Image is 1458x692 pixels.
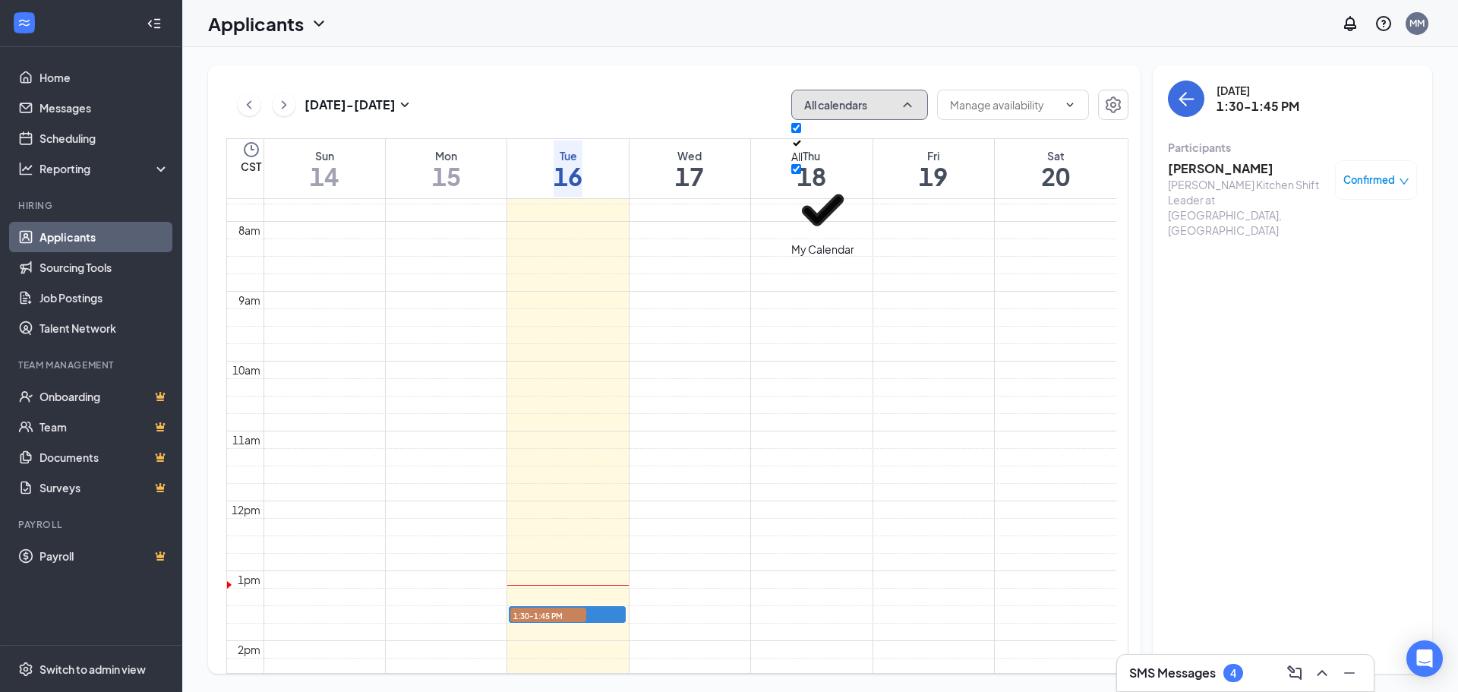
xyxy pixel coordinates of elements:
svg: Minimize [1340,664,1359,682]
h3: [PERSON_NAME] [1168,160,1327,177]
svg: Analysis [18,161,33,176]
svg: Settings [18,662,33,677]
h1: 20 [1041,163,1070,189]
div: Fri [919,148,948,163]
a: September 19, 2025 [916,139,951,198]
div: Reporting [39,161,170,176]
button: All calendarsChevronUp [791,90,928,120]
a: Scheduling [39,123,169,153]
div: Tue [554,148,582,163]
button: Minimize [1337,661,1362,685]
button: ChevronRight [273,93,295,116]
svg: ChevronRight [276,96,292,114]
a: September 16, 2025 [551,139,585,198]
h3: 1:30-1:45 PM [1217,98,1299,115]
a: TeamCrown [39,412,169,442]
div: 9am [235,292,264,308]
div: [DATE] [1217,83,1299,98]
a: September 14, 2025 [307,139,342,198]
svg: Checkmark [791,179,854,242]
h1: 15 [432,163,461,189]
h1: 14 [310,163,339,189]
svg: QuestionInfo [1374,14,1393,33]
h3: SMS Messages [1129,665,1216,681]
span: down [1399,176,1409,187]
svg: ChevronUp [900,97,915,112]
button: ChevronUp [1310,661,1334,685]
div: MM [1409,17,1425,30]
button: ComposeMessage [1283,661,1307,685]
div: 4 [1230,667,1236,680]
svg: ChevronUp [1313,664,1331,682]
input: Manage availability [950,96,1058,113]
div: Participants [1168,140,1417,155]
div: Wed [675,148,704,163]
svg: ArrowLeft [1177,90,1195,108]
a: Sourcing Tools [39,252,169,283]
a: DocumentsCrown [39,442,169,472]
button: Settings [1098,90,1128,120]
svg: Settings [1104,96,1122,114]
button: ChevronLeft [238,93,260,116]
a: Talent Network [39,313,169,343]
svg: Clock [242,141,260,159]
div: 12pm [229,501,264,518]
span: Confirmed [1343,172,1395,188]
svg: Notifications [1341,14,1359,33]
div: Sun [310,148,339,163]
div: 8am [235,222,264,239]
div: All [791,149,803,164]
div: [PERSON_NAME] Kitchen Shift Leader at [GEOGRAPHIC_DATA], [GEOGRAPHIC_DATA] [1168,177,1327,238]
svg: WorkstreamLogo [17,15,32,30]
div: My Calendar [791,242,854,257]
h1: 17 [675,163,704,189]
svg: ChevronDown [310,14,328,33]
div: Team Management [18,359,166,371]
a: Job Postings [39,283,169,313]
a: Home [39,62,169,93]
div: Switch to admin view [39,662,146,677]
a: September 15, 2025 [429,139,464,198]
svg: ChevronDown [1064,99,1076,111]
input: All [791,123,801,133]
div: Payroll [18,518,166,531]
svg: SmallChevronDown [396,96,414,114]
div: 2pm [235,641,264,658]
div: 11am [229,431,264,448]
svg: ComposeMessage [1286,664,1304,682]
a: OnboardingCrown [39,381,169,412]
a: September 17, 2025 [672,139,707,198]
h1: Applicants [208,11,304,36]
button: back-button [1168,81,1204,117]
a: Applicants [39,222,169,252]
div: Mon [432,148,461,163]
h3: [DATE] - [DATE] [305,96,396,113]
a: Messages [39,93,169,123]
span: 1:30-1:45 PM [510,608,586,623]
div: 10am [229,362,264,378]
div: Hiring [18,199,166,212]
svg: ChevronLeft [241,96,257,114]
div: 1pm [235,571,264,588]
div: Open Intercom Messenger [1406,640,1443,677]
a: PayrollCrown [39,541,169,571]
a: SurveysCrown [39,472,169,503]
a: September 20, 2025 [1038,139,1073,198]
h1: 16 [554,163,582,189]
svg: Collapse [147,16,162,31]
input: My Calendar [791,164,801,174]
span: CST [241,159,261,174]
div: Sat [1041,148,1070,163]
svg: Checkmark [791,137,803,149]
h1: 19 [919,163,948,189]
